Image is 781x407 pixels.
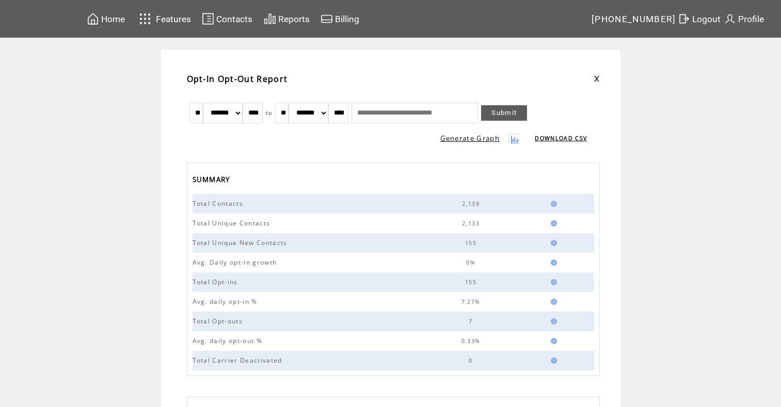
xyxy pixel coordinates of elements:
span: 155 [465,279,479,286]
a: Billing [319,11,361,27]
img: exit.svg [678,12,690,25]
a: Contacts [200,11,254,27]
a: Home [85,11,126,27]
a: Features [135,9,193,29]
img: help.gif [548,357,557,364]
span: 0.33% [461,337,483,345]
span: Features [156,14,191,24]
a: Reports [262,11,311,27]
span: Total Unique Contacts [193,219,273,227]
img: creidtcard.svg [321,12,333,25]
span: Home [101,14,125,24]
span: 7 [469,318,475,325]
span: Total Contacts [193,199,246,208]
img: profile.svg [724,12,736,25]
img: chart.svg [264,12,276,25]
img: help.gif [548,338,557,344]
span: SUMMARY [193,172,233,189]
span: to [266,109,273,117]
span: Opt-In Opt-Out Report [187,73,288,85]
img: help.gif [548,240,557,246]
span: Profile [738,14,764,24]
img: help.gif [548,318,557,324]
img: contacts.svg [202,12,214,25]
span: 2,133 [462,220,482,227]
span: Total Opt-outs [193,317,246,325]
span: Avg. daily opt-out % [193,336,265,345]
span: 2,139 [462,200,482,207]
img: home.svg [87,12,99,25]
span: Contacts [216,14,252,24]
img: help.gif [548,220,557,226]
span: Billing [335,14,359,24]
span: Total Opt-ins [193,278,241,286]
img: help.gif [548,279,557,285]
a: Submit [481,105,527,121]
span: 155 [465,239,479,247]
span: Total Carrier Deactivated [193,356,285,365]
span: Avg. daily opt-in % [193,297,260,306]
span: [PHONE_NUMBER] [592,14,676,24]
span: Avg. Daily opt-in growth [193,258,280,267]
a: Logout [676,11,722,27]
img: help.gif [548,299,557,305]
span: 0% [466,259,478,266]
img: help.gif [548,201,557,207]
img: help.gif [548,259,557,266]
span: Logout [692,14,721,24]
img: features.svg [136,10,154,27]
span: Total Unique New Contacts [193,238,290,247]
a: Generate Graph [440,134,500,143]
a: DOWNLOAD CSV [535,135,587,142]
a: Profile [722,11,766,27]
span: Reports [278,14,310,24]
span: 7.27% [461,298,483,305]
span: 0 [469,357,475,364]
